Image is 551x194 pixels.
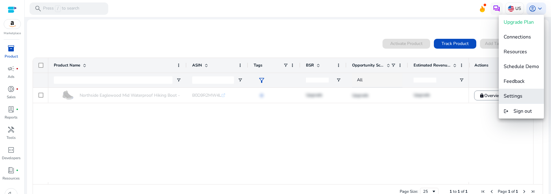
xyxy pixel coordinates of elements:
[504,93,522,99] span: Settings
[504,78,525,85] span: Feedback
[504,63,539,70] span: Schedule Demo
[504,107,509,115] mat-icon: logout
[504,19,534,26] span: Upgrade Plan
[504,34,531,40] span: Connections
[504,48,527,55] span: Resources
[513,108,532,115] span: Sign out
